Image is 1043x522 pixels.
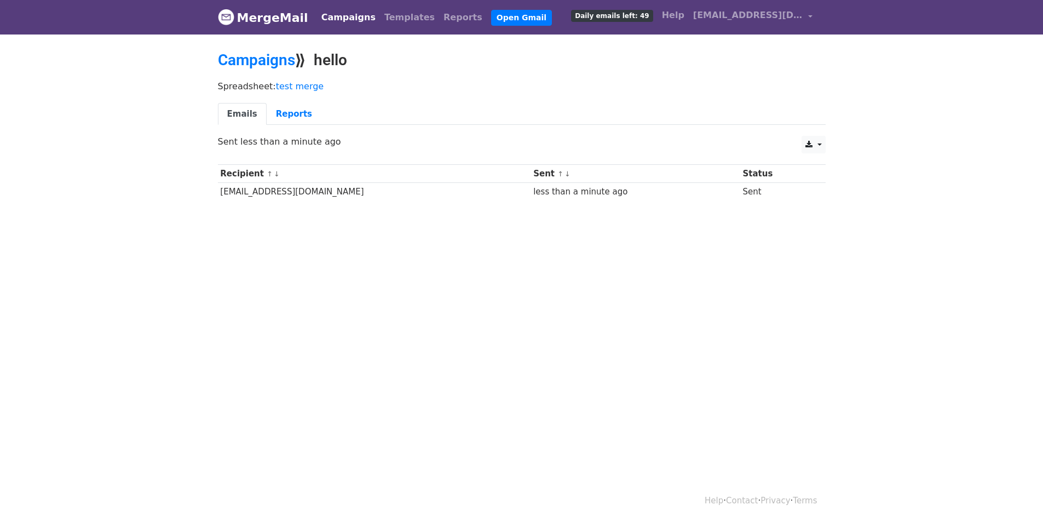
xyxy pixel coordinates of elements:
a: Campaigns [317,7,380,28]
a: MergeMail [218,6,308,29]
p: Spreadsheet: [218,81,826,92]
h2: ⟫ hello [218,51,826,70]
a: Help [705,496,723,506]
th: Sent [531,165,740,183]
td: [EMAIL_ADDRESS][DOMAIN_NAME] [218,183,531,201]
a: ↑ [557,170,563,178]
a: Reports [267,103,321,125]
a: [EMAIL_ADDRESS][DOMAIN_NAME] [689,4,817,30]
span: [EMAIL_ADDRESS][DOMAIN_NAME] [693,9,803,22]
a: Contact [726,496,758,506]
a: Templates [380,7,439,28]
div: less than a minute ago [533,186,737,198]
a: Open Gmail [491,10,552,26]
a: ↑ [267,170,273,178]
a: Privacy [760,496,790,506]
a: Terms [793,496,817,506]
a: Daily emails left: 49 [567,4,657,26]
a: Campaigns [218,51,295,69]
th: Recipient [218,165,531,183]
a: Help [658,4,689,26]
a: Emails [218,103,267,125]
a: ↓ [274,170,280,178]
p: Sent less than a minute ago [218,136,826,147]
a: Reports [439,7,487,28]
a: test merge [276,81,324,91]
a: ↓ [564,170,571,178]
th: Status [740,165,815,183]
td: Sent [740,183,815,201]
span: Daily emails left: 49 [571,10,653,22]
img: MergeMail logo [218,9,234,25]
